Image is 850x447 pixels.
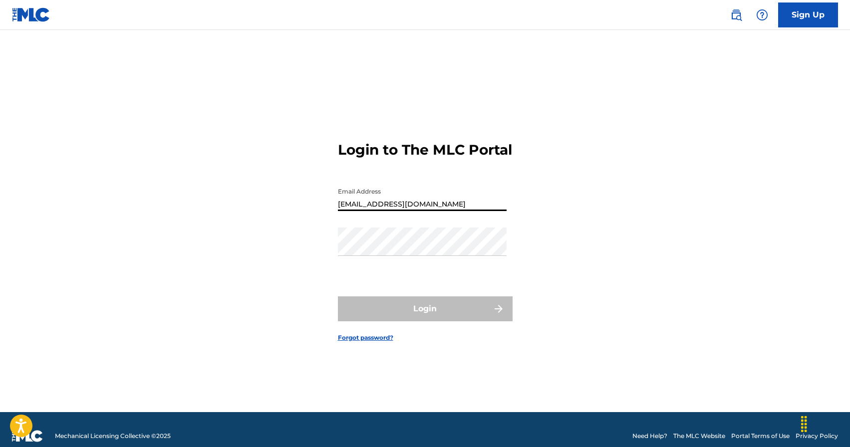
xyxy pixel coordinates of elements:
[730,9,742,21] img: search
[796,432,838,441] a: Privacy Policy
[800,399,850,447] iframe: Chat Widget
[726,5,746,25] a: Public Search
[12,7,50,22] img: MLC Logo
[55,432,171,441] span: Mechanical Licensing Collective © 2025
[796,409,812,439] div: Перетащить
[752,5,772,25] div: Help
[338,333,393,342] a: Forgot password?
[778,2,838,27] a: Sign Up
[731,432,790,441] a: Portal Terms of Use
[673,432,725,441] a: The MLC Website
[12,430,43,442] img: logo
[338,141,512,159] h3: Login to The MLC Portal
[632,432,667,441] a: Need Help?
[800,399,850,447] div: Виджет чата
[756,9,768,21] img: help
